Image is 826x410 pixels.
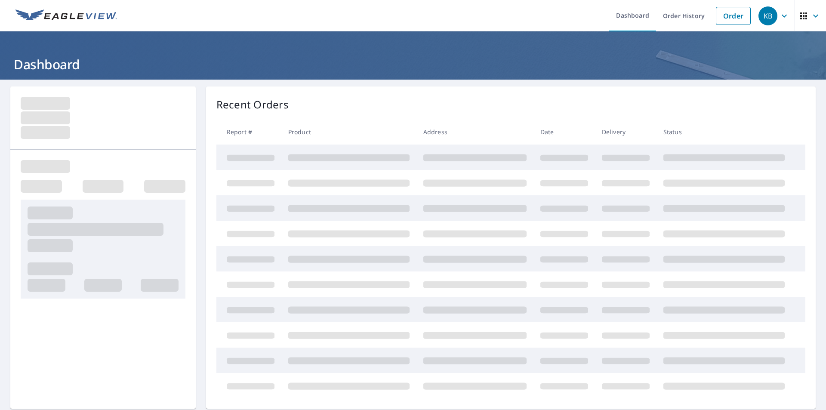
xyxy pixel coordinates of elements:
a: Order [716,7,751,25]
th: Product [281,119,416,145]
p: Recent Orders [216,97,289,112]
th: Delivery [595,119,656,145]
h1: Dashboard [10,55,816,73]
th: Date [533,119,595,145]
div: KB [758,6,777,25]
th: Address [416,119,533,145]
img: EV Logo [15,9,117,22]
th: Report # [216,119,281,145]
th: Status [656,119,792,145]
